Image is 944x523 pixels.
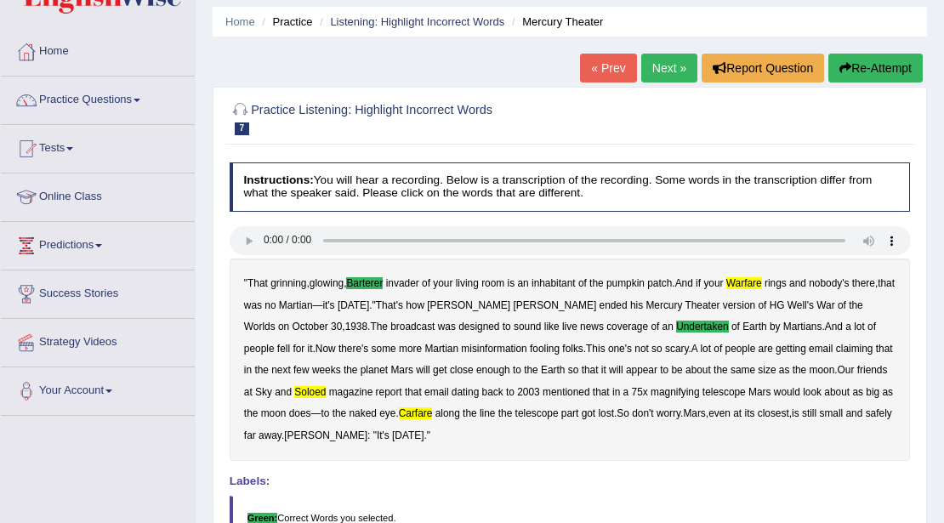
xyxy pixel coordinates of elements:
b: living [456,277,479,289]
b: same [731,364,755,376]
b: it [601,364,606,376]
b: the [714,364,728,376]
b: was [438,321,456,333]
b: that [405,386,422,398]
b: the [524,364,538,376]
b: of [651,321,659,333]
b: along [435,407,460,419]
b: that [878,277,895,289]
b: as [882,386,893,398]
b: your [703,277,723,289]
b: for [293,343,304,355]
li: Mercury Theater [508,14,603,30]
b: room [481,277,504,289]
b: in [244,364,252,376]
a: Tests [1,125,195,168]
b: folks [562,343,583,355]
b: enough [476,364,510,376]
b: scary [665,343,689,355]
b: if [696,277,701,289]
b: not [634,343,649,355]
b: lost [598,407,614,419]
b: like [544,321,560,333]
b: still [802,407,816,419]
button: Re-Attempt [828,54,923,82]
b: there [852,277,875,289]
b: will [609,364,623,376]
h4: You will hear a recording. Below is a transcription of the recording. Some words in the transcrip... [230,162,911,211]
b: was [244,299,262,311]
b: get [433,364,447,376]
b: email [809,343,833,355]
b: lot [854,321,865,333]
b: It's [377,429,390,441]
b: [PERSON_NAME] [513,299,596,311]
b: getting [776,343,806,355]
b: it's [322,299,334,311]
b: closest [758,407,789,419]
b: some [372,343,396,355]
b: Earth [541,364,565,376]
b: as [852,386,863,398]
b: at [733,407,742,419]
b: the [254,364,269,376]
b: And [825,321,843,333]
b: moon [261,407,287,419]
b: telescope [702,386,746,398]
b: got [582,407,596,419]
b: Mercury [645,299,682,311]
b: of [758,299,766,311]
b: by [770,321,781,333]
b: That [247,277,268,289]
b: report [376,386,402,398]
b: barterer [346,277,383,289]
b: broadcast [390,321,435,333]
b: away [259,429,281,441]
b: warfare [726,277,762,289]
b: Martians [783,321,822,333]
b: misinformation [461,343,526,355]
b: The [370,321,388,333]
b: grinning [270,277,306,289]
b: the [849,299,863,311]
b: October [292,321,327,333]
b: about [685,364,711,376]
b: A [691,343,697,355]
b: the [344,364,358,376]
b: size [758,364,776,376]
b: 2003 [517,386,539,398]
b: of [838,299,846,311]
b: planet [361,364,388,376]
b: of [714,343,722,355]
b: does [289,407,311,419]
b: at [244,386,253,398]
b: lot [700,343,711,355]
b: eye [379,407,395,419]
b: Martian [424,343,458,355]
b: friends [857,364,888,376]
b: rings [765,277,787,289]
b: version [723,299,755,311]
b: email [424,386,448,398]
b: telescope [515,407,559,419]
b: soloed [294,386,326,398]
b: This [586,343,605,355]
b: and [789,277,806,289]
b: [PERSON_NAME] [427,299,510,311]
b: HG [770,299,785,311]
b: the [793,364,807,376]
b: it [308,343,313,355]
b: line [480,407,496,419]
b: even [708,407,731,419]
li: Practice [258,14,312,30]
b: close [450,364,474,376]
b: Martian [279,299,313,311]
b: an [517,277,528,289]
b: [PERSON_NAME] [284,429,367,441]
a: Online Class [1,173,195,216]
b: to [513,364,521,376]
a: Home [225,15,255,28]
b: glowing [310,277,344,289]
b: Mars [748,386,771,398]
b: pumpkin [606,277,645,289]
